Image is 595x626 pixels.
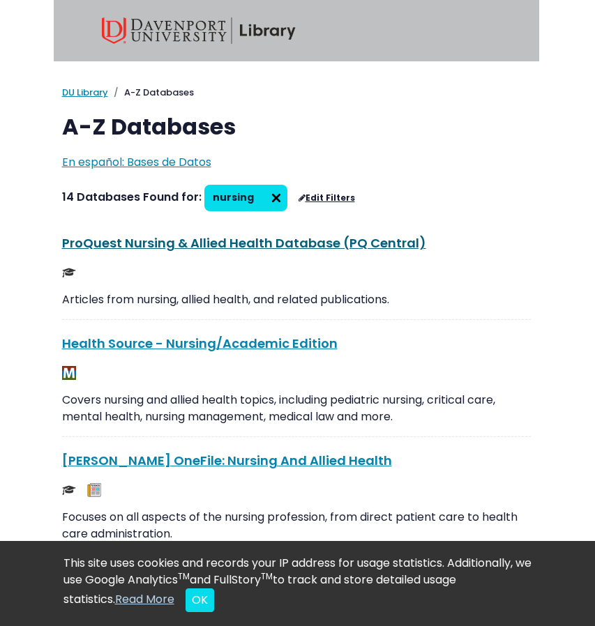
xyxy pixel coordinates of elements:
p: Covers nursing and allied health topics, including pediatric nursing, critical care, mental healt... [62,392,531,425]
span: 14 Databases Found for: [62,189,202,205]
a: DU Library [62,86,108,99]
div: This site uses cookies and records your IP address for usage statistics. Additionally, we use Goo... [63,555,532,612]
sup: TM [178,570,190,582]
img: Davenport University Library [102,17,296,44]
img: Newspapers [87,483,101,497]
a: ProQuest Nursing & Allied Health Database (PQ Central) [62,234,426,252]
sup: TM [261,570,273,582]
h1: A-Z Databases [62,114,531,140]
a: Edit Filters [299,193,355,203]
a: [PERSON_NAME] OneFile: Nursing And Allied Health [62,452,392,469]
img: Scholarly or Peer Reviewed [62,266,76,280]
li: A-Z Databases [108,86,194,100]
p: Focuses on all aspects of the nursing profession, from direct patient care to health care adminis... [62,509,531,542]
a: Read More [115,591,174,607]
button: Close [186,588,214,612]
nav: breadcrumb [62,86,531,100]
img: Scholarly or Peer Reviewed [62,483,76,497]
span: nursing [213,190,254,204]
img: arr097.svg [265,187,287,209]
p: Articles from nursing, allied health, and related publications. [62,291,531,308]
a: En español: Bases de Datos [62,154,211,170]
img: MeL (Michigan electronic Library) [62,366,76,380]
a: Health Source - Nursing/Academic Edition [62,335,338,352]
